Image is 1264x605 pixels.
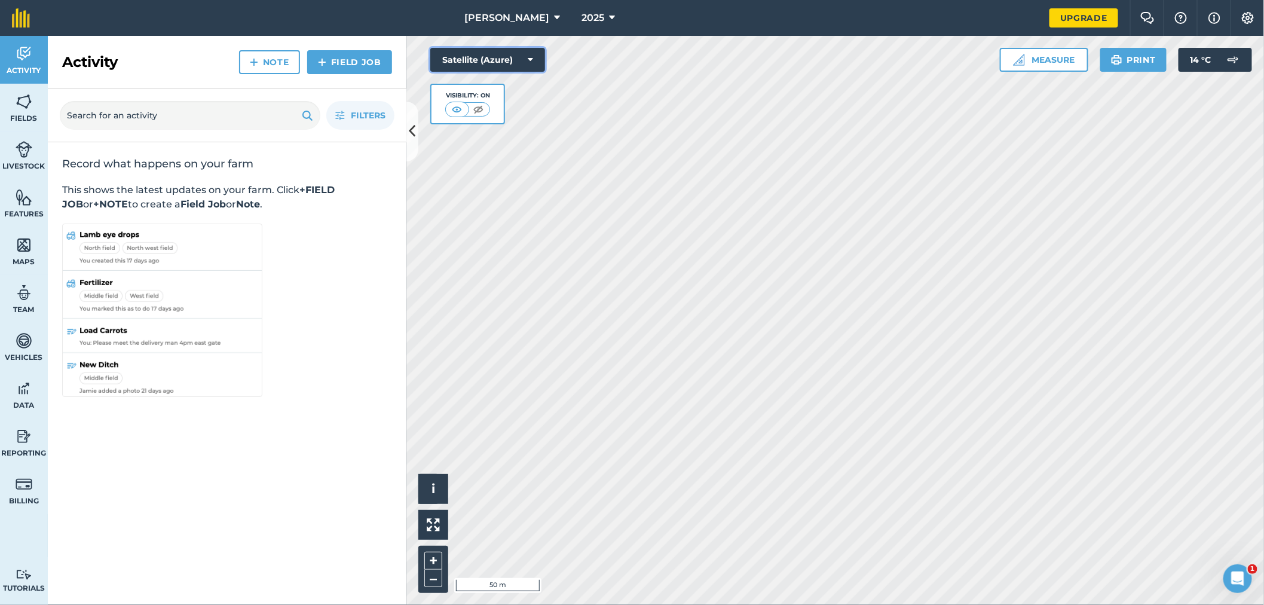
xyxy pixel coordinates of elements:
img: svg+xml;base64,PD94bWwgdmVyc2lvbj0iMS4wIiBlbmNvZGluZz0idXRmLTgiPz4KPCEtLSBHZW5lcmF0b3I6IEFkb2JlIE... [16,45,32,63]
img: svg+xml;base64,PHN2ZyB4bWxucz0iaHR0cDovL3d3dy53My5vcmcvMjAwMC9zdmciIHdpZHRoPSIxOSIgaGVpZ2h0PSIyNC... [302,108,313,123]
img: svg+xml;base64,PD94bWwgdmVyc2lvbj0iMS4wIiBlbmNvZGluZz0idXRmLTgiPz4KPCEtLSBHZW5lcmF0b3I6IEFkb2JlIE... [1221,48,1245,72]
img: svg+xml;base64,PHN2ZyB4bWxucz0iaHR0cDovL3d3dy53My5vcmcvMjAwMC9zdmciIHdpZHRoPSI1MCIgaGVpZ2h0PSI0MC... [449,103,464,115]
strong: Field Job [180,198,226,210]
button: – [424,570,442,587]
span: i [431,481,435,496]
img: svg+xml;base64,PHN2ZyB4bWxucz0iaHR0cDovL3d3dy53My5vcmcvMjAwMC9zdmciIHdpZHRoPSIxNyIgaGVpZ2h0PSIxNy... [1208,11,1220,25]
span: 14 ° C [1190,48,1211,72]
span: [PERSON_NAME] [464,11,549,25]
img: svg+xml;base64,PD94bWwgdmVyc2lvbj0iMS4wIiBlbmNvZGluZz0idXRmLTgiPz4KPCEtLSBHZW5lcmF0b3I6IEFkb2JlIE... [16,427,32,445]
span: Filters [351,109,385,122]
img: fieldmargin Logo [12,8,30,27]
button: Print [1100,48,1167,72]
strong: Note [236,198,260,210]
a: Field Job [307,50,392,74]
h2: Record what happens on your farm [62,157,392,171]
img: Two speech bubbles overlapping with the left bubble in the forefront [1140,12,1155,24]
h2: Activity [62,53,118,72]
img: svg+xml;base64,PHN2ZyB4bWxucz0iaHR0cDovL3d3dy53My5vcmcvMjAwMC9zdmciIHdpZHRoPSIxNCIgaGVpZ2h0PSIyNC... [318,55,326,69]
img: svg+xml;base64,PHN2ZyB4bWxucz0iaHR0cDovL3d3dy53My5vcmcvMjAwMC9zdmciIHdpZHRoPSIxOSIgaGVpZ2h0PSIyNC... [1111,53,1122,67]
img: Four arrows, one pointing top left, one top right, one bottom right and the last bottom left [427,518,440,531]
button: Measure [1000,48,1088,72]
a: Upgrade [1049,8,1118,27]
img: svg+xml;base64,PHN2ZyB4bWxucz0iaHR0cDovL3d3dy53My5vcmcvMjAwMC9zdmciIHdpZHRoPSI1NiIgaGVpZ2h0PSI2MC... [16,188,32,206]
img: A cog icon [1241,12,1255,24]
img: svg+xml;base64,PD94bWwgdmVyc2lvbj0iMS4wIiBlbmNvZGluZz0idXRmLTgiPz4KPCEtLSBHZW5lcmF0b3I6IEFkb2JlIE... [16,284,32,302]
img: svg+xml;base64,PHN2ZyB4bWxucz0iaHR0cDovL3d3dy53My5vcmcvMjAwMC9zdmciIHdpZHRoPSIxNCIgaGVpZ2h0PSIyNC... [250,55,258,69]
p: This shows the latest updates on your farm. Click or to create a or . [62,183,392,212]
a: Note [239,50,300,74]
img: svg+xml;base64,PHN2ZyB4bWxucz0iaHR0cDovL3d3dy53My5vcmcvMjAwMC9zdmciIHdpZHRoPSI1NiIgaGVpZ2h0PSI2MC... [16,93,32,111]
button: Filters [326,101,394,130]
span: 1 [1248,564,1257,574]
img: svg+xml;base64,PD94bWwgdmVyc2lvbj0iMS4wIiBlbmNvZGluZz0idXRmLTgiPz4KPCEtLSBHZW5lcmF0b3I6IEFkb2JlIE... [16,569,32,580]
span: 2025 [581,11,604,25]
strong: +NOTE [93,198,128,210]
button: Satellite (Azure) [430,48,545,72]
button: + [424,552,442,570]
img: svg+xml;base64,PD94bWwgdmVyc2lvbj0iMS4wIiBlbmNvZGluZz0idXRmLTgiPz4KPCEtLSBHZW5lcmF0b3I6IEFkb2JlIE... [16,140,32,158]
button: 14 °C [1179,48,1252,72]
img: A question mark icon [1174,12,1188,24]
img: Ruler icon [1013,54,1025,66]
img: svg+xml;base64,PHN2ZyB4bWxucz0iaHR0cDovL3d3dy53My5vcmcvMjAwMC9zdmciIHdpZHRoPSI1NiIgaGVpZ2h0PSI2MC... [16,236,32,254]
img: svg+xml;base64,PD94bWwgdmVyc2lvbj0iMS4wIiBlbmNvZGluZz0idXRmLTgiPz4KPCEtLSBHZW5lcmF0b3I6IEFkb2JlIE... [16,475,32,493]
img: svg+xml;base64,PD94bWwgdmVyc2lvbj0iMS4wIiBlbmNvZGluZz0idXRmLTgiPz4KPCEtLSBHZW5lcmF0b3I6IEFkb2JlIE... [16,332,32,350]
iframe: Intercom live chat [1223,564,1252,593]
input: Search for an activity [60,101,320,130]
img: svg+xml;base64,PD94bWwgdmVyc2lvbj0iMS4wIiBlbmNvZGluZz0idXRmLTgiPz4KPCEtLSBHZW5lcmF0b3I6IEFkb2JlIE... [16,380,32,398]
img: svg+xml;base64,PHN2ZyB4bWxucz0iaHR0cDovL3d3dy53My5vcmcvMjAwMC9zdmciIHdpZHRoPSI1MCIgaGVpZ2h0PSI0MC... [471,103,486,115]
div: Visibility: On [445,91,491,100]
button: i [418,474,448,504]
